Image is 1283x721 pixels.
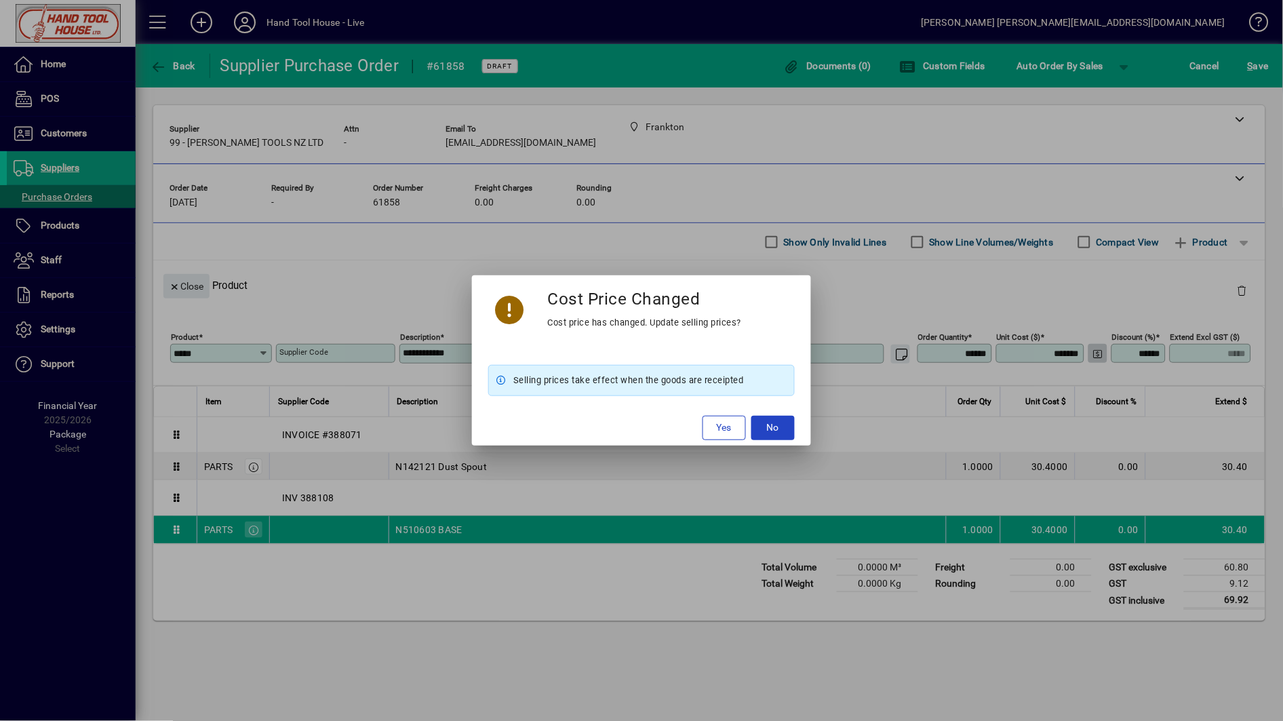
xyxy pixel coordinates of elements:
[548,289,700,309] h3: Cost Price Changed
[717,421,732,435] span: Yes
[703,416,746,440] button: Yes
[548,315,742,331] div: Cost price has changed. Update selling prices?
[751,416,795,440] button: No
[513,372,744,389] span: Selling prices take effect when the goods are receipted
[767,421,779,435] span: No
